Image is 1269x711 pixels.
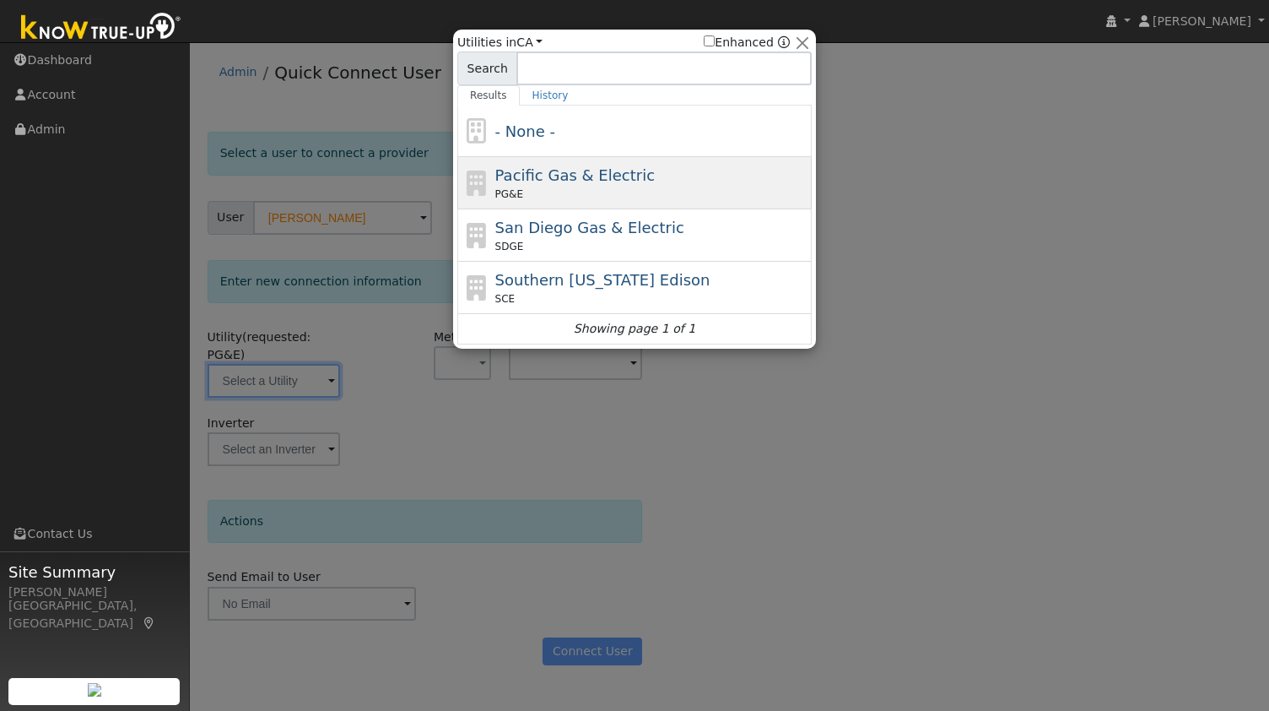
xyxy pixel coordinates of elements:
[495,271,710,289] span: Southern [US_STATE] Edison
[457,34,543,52] span: Utilities in
[1153,14,1251,28] span: [PERSON_NAME]
[13,9,190,47] img: Know True-Up
[457,52,517,85] span: Search
[142,616,157,630] a: Map
[8,583,181,601] div: [PERSON_NAME]
[704,34,790,52] span: Show enhanced providers
[495,219,684,236] span: San Diego Gas & Electric
[457,85,520,106] a: Results
[88,683,101,697] img: retrieve
[574,320,695,338] i: Showing page 1 of 1
[8,561,181,583] span: Site Summary
[8,597,181,632] div: [GEOGRAPHIC_DATA], [GEOGRAPHIC_DATA]
[704,35,715,46] input: Enhanced
[495,291,516,307] span: SCE
[778,35,790,49] a: Enhanced Providers
[516,35,543,49] a: CA
[495,122,555,140] span: - None -
[495,166,655,184] span: Pacific Gas & Electric
[520,85,581,106] a: History
[704,34,774,52] label: Enhanced
[495,239,524,254] span: SDGE
[495,187,523,202] span: PG&E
